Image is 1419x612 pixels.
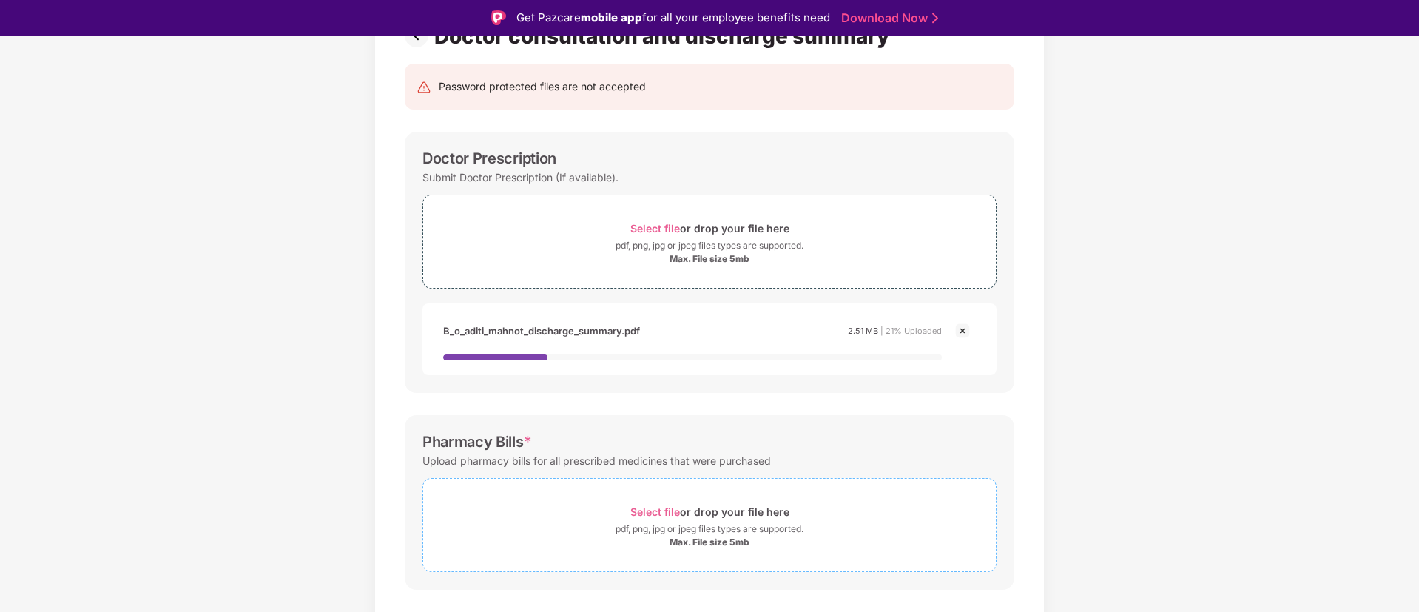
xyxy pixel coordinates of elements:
span: Select fileor drop your file herepdf, png, jpg or jpeg files types are supported.Max. File size 5mb [423,206,996,277]
img: svg+xml;base64,PHN2ZyBpZD0iUHJldi0zMngzMiIgeG1sbnM9Imh0dHA6Ly93d3cudzMub3JnLzIwMDAvc3ZnIiB3aWR0aD... [405,24,434,47]
img: Logo [491,10,506,25]
span: Select file [630,505,680,518]
div: Password protected files are not accepted [439,78,646,95]
a: Download Now [841,10,934,26]
div: pdf, png, jpg or jpeg files types are supported. [616,522,803,537]
strong: mobile app [581,10,642,24]
div: B_o_aditi_mahnot_discharge_summary.pdf [443,318,640,343]
div: Pharmacy Bills [422,433,531,451]
div: Max. File size 5mb [670,537,749,548]
div: Submit Doctor Prescription (If available). [422,167,619,187]
span: 2.51 MB [848,326,878,336]
div: Doctor consultation and discharge summary [434,24,895,49]
div: Get Pazcare for all your employee benefits need [516,9,830,27]
img: svg+xml;base64,PHN2ZyBpZD0iQ3Jvc3MtMjR4MjQiIHhtbG5zPSJodHRwOi8vd3d3LnczLm9yZy8yMDAwL3N2ZyIgd2lkdG... [954,322,971,340]
div: or drop your file here [630,218,789,238]
img: Stroke [932,10,938,26]
div: or drop your file here [630,502,789,522]
div: Doctor Prescription [422,149,556,167]
span: | 21% Uploaded [880,326,942,336]
div: Upload pharmacy bills for all prescribed medicines that were purchased [422,451,771,471]
div: pdf, png, jpg or jpeg files types are supported. [616,238,803,253]
span: Select file [630,222,680,235]
img: svg+xml;base64,PHN2ZyB4bWxucz0iaHR0cDovL3d3dy53My5vcmcvMjAwMC9zdmciIHdpZHRoPSIyNCIgaGVpZ2h0PSIyNC... [417,80,431,95]
div: Max. File size 5mb [670,253,749,265]
span: Select fileor drop your file herepdf, png, jpg or jpeg files types are supported.Max. File size 5mb [423,490,996,560]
